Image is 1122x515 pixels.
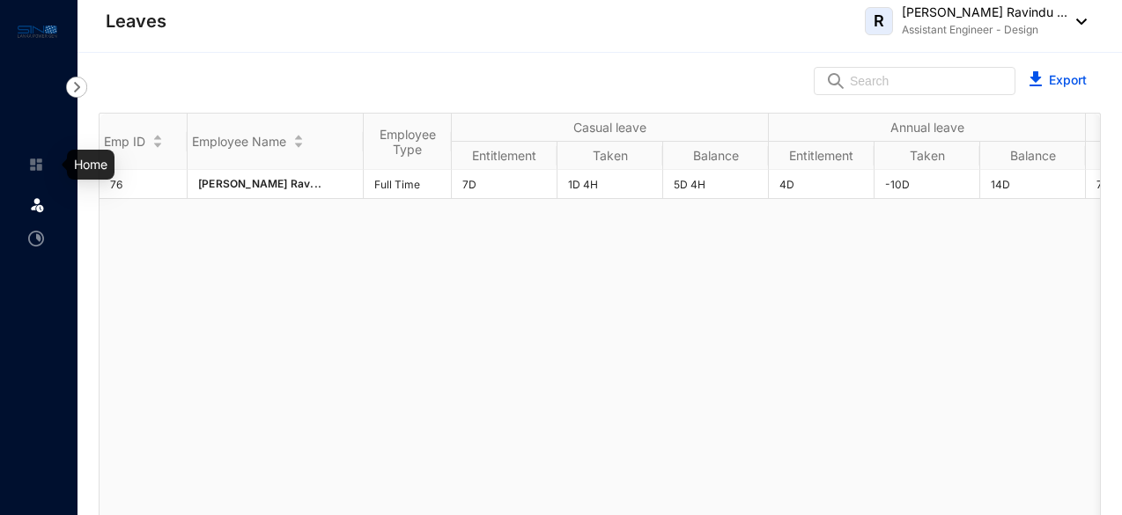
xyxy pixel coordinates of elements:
[875,142,980,170] th: Taken
[663,170,769,199] td: 5D 4H
[980,170,1086,199] td: 14D
[192,134,286,149] span: Employee Name
[18,21,57,41] img: logo
[557,142,663,170] th: Taken
[452,114,769,142] th: Casual leave
[1015,67,1101,95] button: Export
[1049,72,1087,87] a: Export
[14,147,56,182] li: Home
[980,142,1086,170] th: Balance
[1030,71,1042,86] img: blue-download.5ef7b2b032fd340530a27f4ceaf19358.svg
[106,9,166,33] p: Leaves
[825,72,846,90] img: search.8ce656024d3affaeffe32e5b30621cb7.svg
[66,77,87,98] img: nav-icon-right.af6afadce00d159da59955279c43614e.svg
[452,170,557,199] td: 7D
[28,231,44,246] img: time-attendance-unselected.8aad090b53826881fffb.svg
[28,157,44,173] img: home-unselected.a29eae3204392db15eaf.svg
[557,170,663,199] td: 1D 4H
[769,142,875,170] th: Entitlement
[104,134,145,149] span: Emp ID
[364,114,452,170] th: Employee Type
[364,170,452,199] td: Full Time
[769,170,875,199] td: 4D
[850,68,1004,94] input: Search
[902,21,1067,39] p: Assistant Engineer - Design
[14,221,56,256] li: Time Attendance
[100,114,188,170] th: Emp ID
[902,4,1067,21] p: [PERSON_NAME] Ravindu ...
[663,142,769,170] th: Balance
[452,142,557,170] th: Entitlement
[1067,18,1087,25] img: dropdown-black.8e83cc76930a90b1a4fdb6d089b7bf3a.svg
[100,170,188,199] td: 76
[188,114,364,170] th: Employee Name
[28,195,46,213] img: leave.99b8a76c7fa76a53782d.svg
[198,177,321,190] span: [PERSON_NAME] Rav...
[875,170,980,199] td: -10D
[769,114,1086,142] th: Annual leave
[874,13,884,29] span: R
